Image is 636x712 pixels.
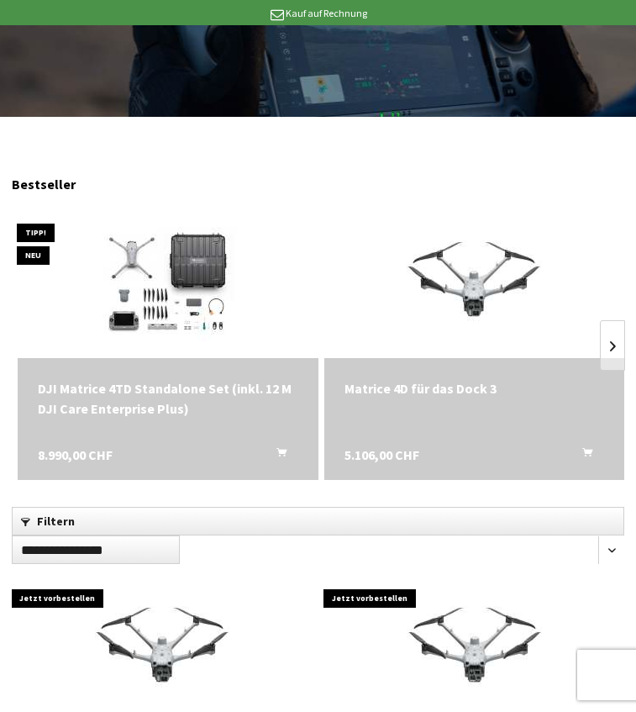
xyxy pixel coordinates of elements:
[38,445,113,465] span: 8.990,00 CHF
[562,445,602,467] button: In den Warenkorb
[38,378,297,419] div: DJI Matrice 4TD Standalone Set (inkl. 12 M DJI Care Enterprise Plus)
[256,445,297,467] button: In den Warenkorb
[373,207,575,358] img: Matrice 4D für das Dock 3
[12,507,624,535] a: Filtern
[63,207,273,358] img: DJI Matrice 4TD Standalone Set (inkl. 12 M DJI Care Enterprise Plus)
[38,378,297,419] a: DJI Matrice 4TD Standalone Set (inkl. 12 M DJI Care Enterprise Plus) 8.990,00 CHF In den Warenkorb
[12,159,624,201] div: Bestseller
[344,378,604,398] div: Matrice 4D für das Dock 3
[344,445,419,465] span: 5.106,00 CHF
[344,378,604,398] a: Matrice 4D für das Dock 3 5.106,00 CHF In den Warenkorb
